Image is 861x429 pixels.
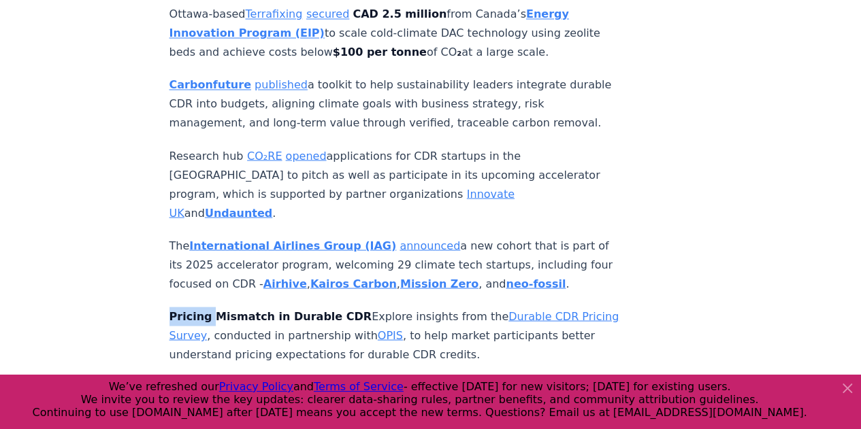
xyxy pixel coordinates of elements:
strong: Pricing Mismatch in Durable CDR [169,309,372,322]
a: Terrafixing [245,7,302,20]
a: Energy Innovation Program (EIP) [169,7,569,39]
p: Ottawa-based from Canada’s to scale cold-climate DAC technology using zeolite beds and achieve co... [169,5,620,62]
a: Kairos Carbon [310,277,397,290]
p: The a new cohort that is part of its 2025 accelerator program, welcoming 29 climate tech startups... [169,236,620,293]
a: CO₂RE [247,149,282,162]
p: Explore insights from the , conducted in partnership with , to help market participants better un... [169,307,620,364]
a: International Airlines Group (IAG) [189,239,396,252]
strong: $100 per tonne [333,46,427,58]
a: Airhive [263,277,307,290]
strong: CAD 2.5 million [353,7,446,20]
a: neo-fossil [506,277,566,290]
a: opened [286,149,327,162]
a: OPIS [378,328,403,341]
a: secured [306,7,349,20]
strong: ₂ [457,46,461,58]
a: announced [400,239,460,252]
a: Undaunted [205,206,272,219]
a: Carbonfuture [169,78,251,91]
p: Research hub applications for CDR startups in the [GEOGRAPHIC_DATA] to pitch as well as participa... [169,146,620,222]
p: a toolkit to help sustainability leaders integrate durable CDR into budgets, aligning climate goa... [169,75,620,133]
a: Mission Zero [400,277,478,290]
a: published [255,78,308,91]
